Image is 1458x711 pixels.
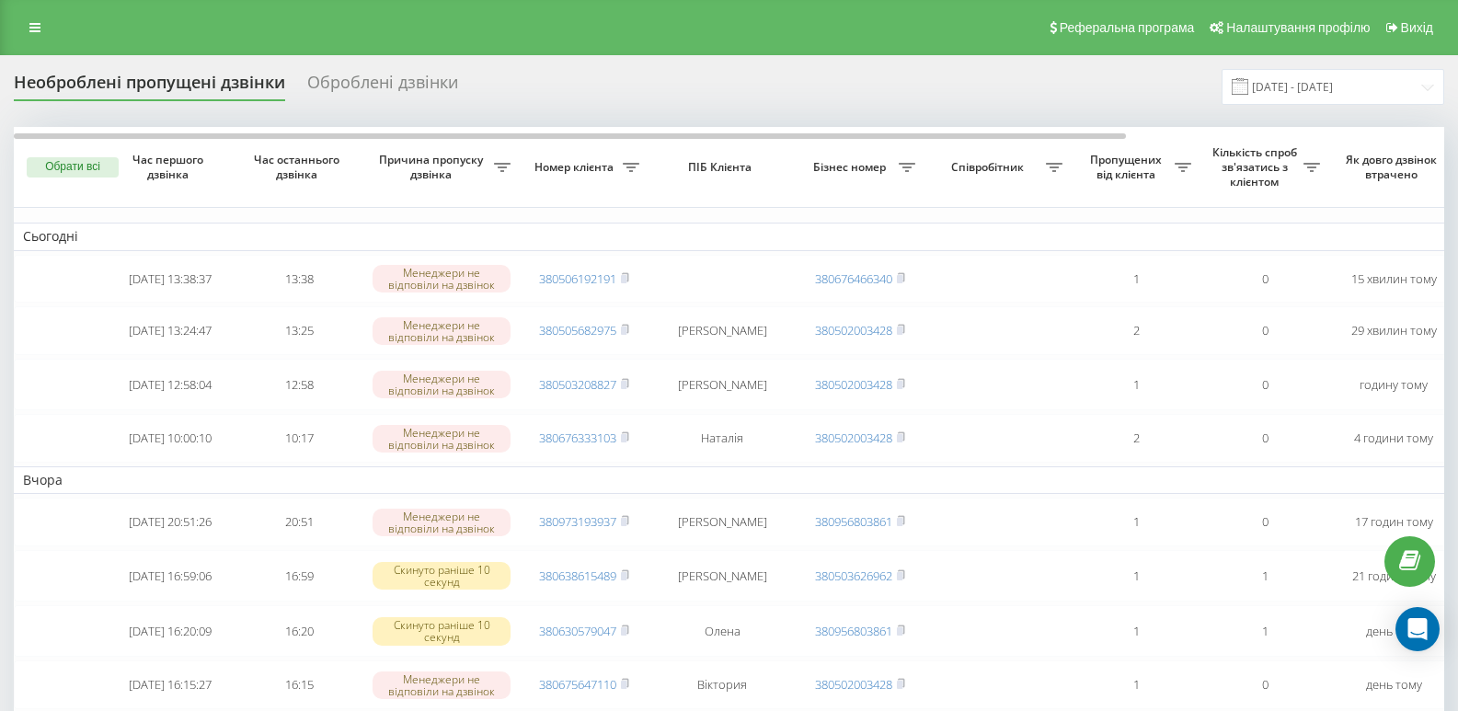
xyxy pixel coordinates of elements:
[1200,550,1329,602] td: 1
[1072,605,1200,657] td: 1
[14,73,285,101] div: Необроблені пропущені дзвінки
[815,513,892,530] a: 380956803861
[1200,605,1329,657] td: 1
[815,623,892,639] a: 380956803861
[649,550,796,602] td: [PERSON_NAME]
[815,270,892,287] a: 380676466340
[249,153,349,181] span: Час останнього дзвінка
[27,157,119,178] button: Обрати всі
[1072,660,1200,709] td: 1
[1329,255,1458,304] td: 15 хвилин тому
[649,605,796,657] td: Олена
[106,255,235,304] td: [DATE] 13:38:37
[1200,414,1329,463] td: 0
[649,660,796,709] td: Віктория
[539,430,616,446] a: 380676333103
[539,568,616,584] a: 380638615489
[1329,498,1458,546] td: 17 годин тому
[1072,498,1200,546] td: 1
[106,550,235,602] td: [DATE] 16:59:06
[649,414,796,463] td: Наталія
[539,270,616,287] a: 380506192191
[373,425,511,453] div: Менеджери не відповіли на дзвінок
[649,359,796,410] td: [PERSON_NAME]
[649,306,796,355] td: [PERSON_NAME]
[815,322,892,338] a: 380502003428
[539,376,616,393] a: 380503208827
[1200,660,1329,709] td: 0
[664,160,780,175] span: ПІБ Клієнта
[1072,306,1200,355] td: 2
[307,73,458,101] div: Оброблені дзвінки
[1395,607,1440,651] div: Open Intercom Messenger
[815,568,892,584] a: 380503626962
[1200,255,1329,304] td: 0
[539,322,616,338] a: 380505682975
[373,371,511,398] div: Менеджери не відповіли на дзвінок
[235,414,363,463] td: 10:17
[373,265,511,292] div: Менеджери не відповіли на дзвінок
[373,317,511,345] div: Менеджери не відповіли на дзвінок
[1329,550,1458,602] td: 21 годину тому
[235,550,363,602] td: 16:59
[1226,20,1370,35] span: Налаштування профілю
[539,623,616,639] a: 380630579047
[106,498,235,546] td: [DATE] 20:51:26
[106,605,235,657] td: [DATE] 16:20:09
[1329,306,1458,355] td: 29 хвилин тому
[1072,550,1200,602] td: 1
[1072,414,1200,463] td: 2
[235,306,363,355] td: 13:25
[235,660,363,709] td: 16:15
[1072,255,1200,304] td: 1
[529,160,623,175] span: Номер клієнта
[1060,20,1195,35] span: Реферальна програма
[805,160,899,175] span: Бізнес номер
[1329,359,1458,410] td: годину тому
[106,359,235,410] td: [DATE] 12:58:04
[373,617,511,645] div: Скинуто раніше 10 секунд
[373,509,511,536] div: Менеджери не відповіли на дзвінок
[1344,153,1443,181] span: Як довго дзвінок втрачено
[1200,498,1329,546] td: 0
[815,430,892,446] a: 380502003428
[235,359,363,410] td: 12:58
[1329,660,1458,709] td: день тому
[815,676,892,693] a: 380502003428
[1329,414,1458,463] td: 4 години тому
[1072,359,1200,410] td: 1
[1210,145,1303,189] span: Кількість спроб зв'язатись з клієнтом
[106,306,235,355] td: [DATE] 13:24:47
[235,255,363,304] td: 13:38
[539,513,616,530] a: 380973193937
[373,671,511,699] div: Менеджери не відповіли на дзвінок
[373,153,494,181] span: Причина пропуску дзвінка
[1401,20,1433,35] span: Вихід
[106,414,235,463] td: [DATE] 10:00:10
[106,660,235,709] td: [DATE] 16:15:27
[1081,153,1175,181] span: Пропущених від клієнта
[373,562,511,590] div: Скинуто раніше 10 секунд
[1200,359,1329,410] td: 0
[121,153,220,181] span: Час першого дзвінка
[815,376,892,393] a: 380502003428
[235,498,363,546] td: 20:51
[934,160,1046,175] span: Співробітник
[1200,306,1329,355] td: 0
[539,676,616,693] a: 380675647110
[235,605,363,657] td: 16:20
[1329,605,1458,657] td: день тому
[649,498,796,546] td: [PERSON_NAME]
